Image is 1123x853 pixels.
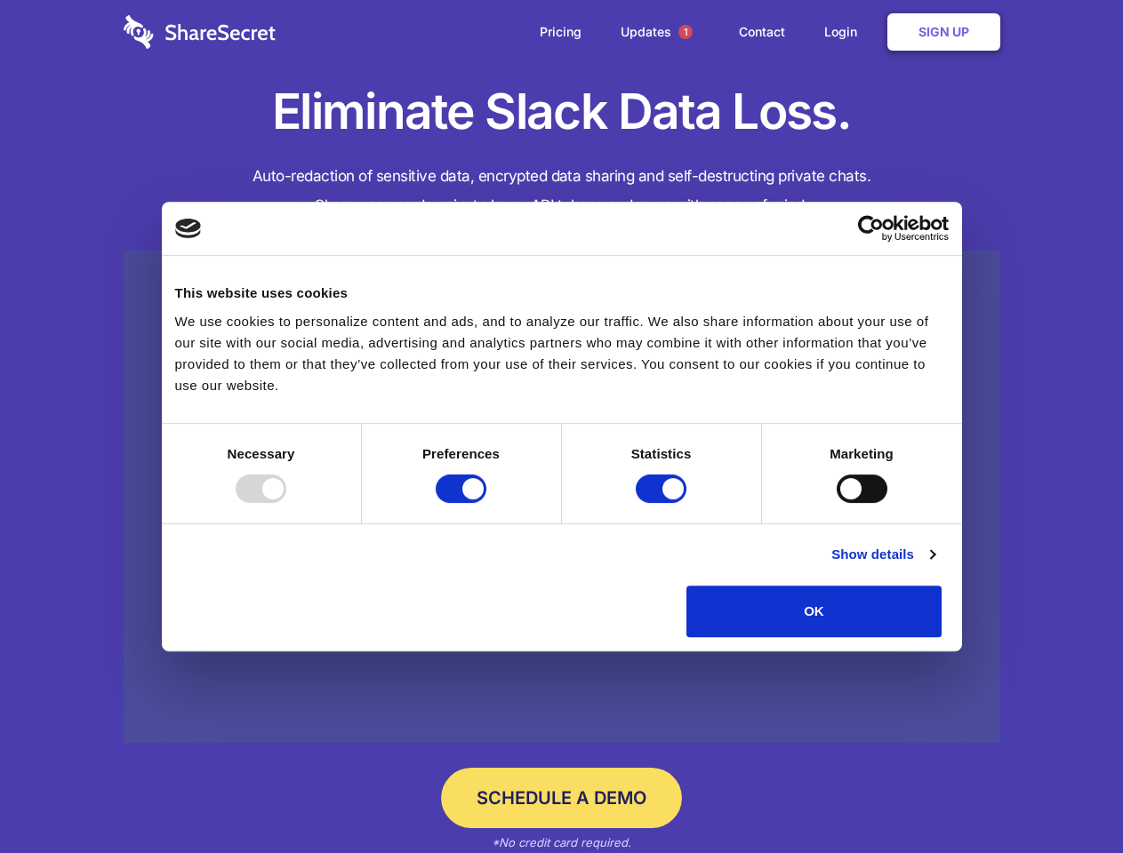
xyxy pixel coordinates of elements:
a: Wistia video thumbnail [124,251,1000,744]
h4: Auto-redaction of sensitive data, encrypted data sharing and self-destructing private chats. Shar... [124,162,1000,220]
a: Login [806,4,884,60]
a: Pricing [522,4,599,60]
img: logo [175,219,202,238]
strong: Marketing [830,446,894,461]
div: We use cookies to personalize content and ads, and to analyze our traffic. We also share informat... [175,311,949,396]
a: Usercentrics Cookiebot - opens in a new window [793,215,949,242]
a: Contact [721,4,803,60]
a: Show details [831,544,934,565]
a: Schedule a Demo [441,768,682,828]
button: OK [686,586,942,637]
strong: Preferences [422,446,500,461]
strong: Necessary [228,446,295,461]
strong: Statistics [631,446,692,461]
h1: Eliminate Slack Data Loss. [124,80,1000,144]
div: This website uses cookies [175,283,949,304]
a: Sign Up [887,13,1000,51]
span: 1 [678,25,693,39]
img: logo-wordmark-white-trans-d4663122ce5f474addd5e946df7df03e33cb6a1c49d2221995e7729f52c070b2.svg [124,15,276,49]
em: *No credit card required. [492,835,631,849]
